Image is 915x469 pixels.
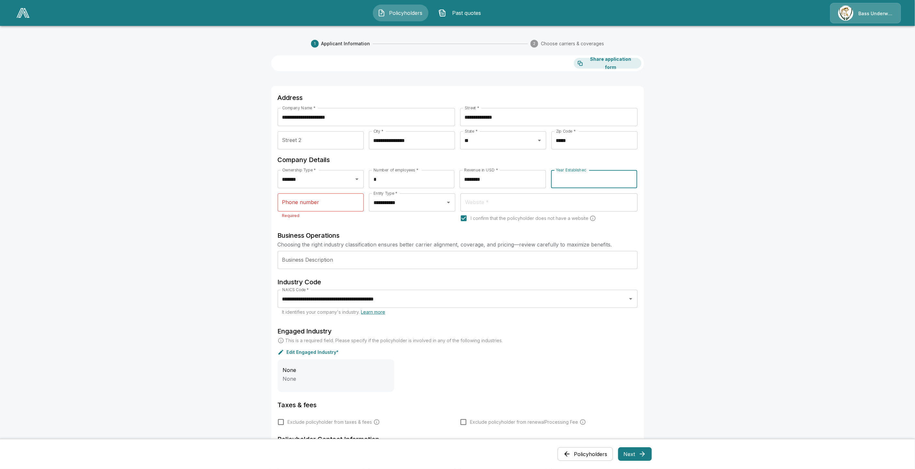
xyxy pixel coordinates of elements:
h6: Taxes & fees [278,400,638,410]
span: None [283,367,296,373]
img: Policyholders Icon [378,9,385,17]
span: Choose carriers & coverages [541,40,604,47]
span: Applicant Information [321,40,370,47]
img: Past quotes Icon [439,9,446,17]
h6: Engaged Industry [278,326,638,336]
button: Open [352,175,362,184]
button: Past quotes IconPast quotes [434,5,489,21]
a: Learn more [361,309,385,315]
button: Next [618,447,652,461]
button: Policyholders [558,447,613,461]
button: Open [444,198,453,207]
label: State * [465,128,478,134]
img: AA Logo [17,8,29,18]
h6: Policyholder Contact Information [278,434,638,444]
label: City * [374,128,384,134]
label: Entity Type * [374,191,397,196]
a: Agency IconBass Underwriters [830,3,901,23]
label: Ownership Type * [282,167,316,173]
h6: Company Details [278,155,638,165]
span: Exclude policyholder from renewal Processing Fee [470,419,578,425]
svg: Carrier fees will still be applied [580,419,586,425]
label: Year Established [556,167,586,173]
button: Policyholders IconPolicyholders [373,5,429,21]
span: None [283,376,296,382]
text: 2 [533,41,536,46]
h6: Business Operations [278,230,638,241]
span: I confirm that the policyholder does not have a website [471,215,588,222]
span: It identifies your company's industry. [282,309,385,315]
p: Choosing the right industry classification ensures better carrier alignment, coverage, and pricin... [278,241,638,248]
p: Bass Underwriters [859,10,893,17]
svg: Carrier and processing fees will still be applied [374,419,380,425]
button: Open [535,136,544,145]
span: Past quotes [449,9,485,17]
span: Policyholders [388,9,424,17]
p: Edit Engaged Industry* [287,350,339,354]
p: This is a required field. Please specify if the policyholder is involved in any of the following ... [285,337,503,344]
button: Share application form [574,58,642,69]
text: 1 [314,41,316,46]
label: Company Name * [282,105,316,111]
span: Exclude policyholder from taxes & fees [288,419,372,425]
label: Street * [465,105,479,111]
label: Zip Code * [556,128,576,134]
h6: Industry Code [278,277,638,287]
label: Revenue in USD * [464,167,498,173]
p: Required [282,213,360,219]
button: Open [626,294,635,303]
h6: Address [278,93,638,103]
img: Agency Icon [838,5,854,21]
label: NAICS Code * [282,287,309,292]
label: Number of employees * [374,167,418,173]
svg: Carriers run a cyber security scan on the policyholders' websites. Please enter a website wheneve... [590,215,596,222]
